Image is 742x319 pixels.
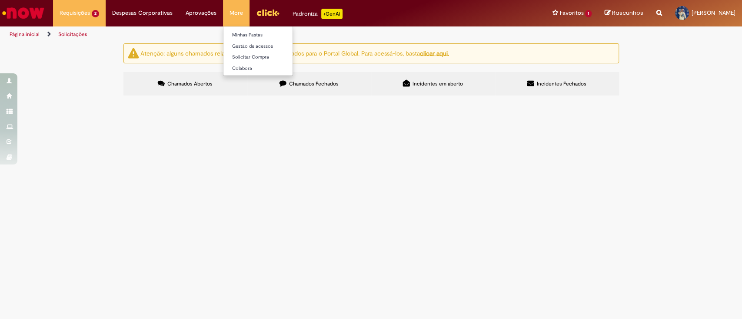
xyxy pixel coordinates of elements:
[223,64,319,73] a: Colabora
[10,31,40,38] a: Página inicial
[60,9,90,17] span: Requisições
[223,53,319,62] a: Solicitar Compra
[612,9,643,17] span: Rascunhos
[289,80,339,87] span: Chamados Fechados
[293,9,343,19] div: Padroniza
[186,9,216,17] span: Aprovações
[140,49,449,57] ng-bind-html: Atenção: alguns chamados relacionados a T.I foram migrados para o Portal Global. Para acessá-los,...
[321,9,343,19] p: +GenAi
[692,9,735,16] span: [PERSON_NAME]
[605,9,643,17] a: Rascunhos
[112,9,173,17] span: Despesas Corporativas
[413,80,463,87] span: Incidentes em aberto
[223,30,319,40] a: Minhas Pastas
[223,42,319,51] a: Gestão de acessos
[58,31,87,38] a: Solicitações
[420,49,449,57] a: clicar aqui.
[1,4,46,22] img: ServiceNow
[559,9,583,17] span: Favoritos
[92,10,99,17] span: 2
[537,80,586,87] span: Incidentes Fechados
[256,6,279,19] img: click_logo_yellow_360x200.png
[223,26,293,76] ul: More
[230,9,243,17] span: More
[7,26,488,43] ul: Trilhas de página
[585,10,592,17] span: 1
[167,80,213,87] span: Chamados Abertos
